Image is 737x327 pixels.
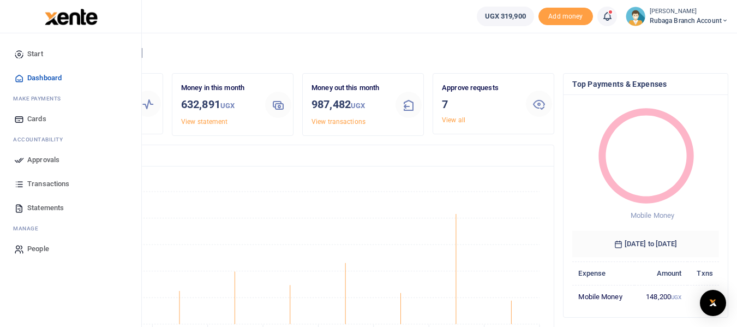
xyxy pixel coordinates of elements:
span: Cards [27,114,46,124]
span: Transactions [27,179,69,189]
a: People [9,237,133,261]
td: Mobile Money [572,285,634,308]
li: Toup your wallet [538,8,593,26]
small: UGX [351,102,365,110]
h3: 632,891 [181,96,256,114]
h4: Hello [PERSON_NAME] [41,47,728,59]
th: Txns [687,261,719,285]
span: ake Payments [19,94,61,103]
h4: Transactions Overview [51,150,545,162]
h6: [DATE] to [DATE] [572,231,719,257]
a: profile-user [PERSON_NAME] Rubaga branch account [626,7,728,26]
a: Approvals [9,148,133,172]
span: People [27,243,49,254]
li: M [9,220,133,237]
p: Money in this month [181,82,256,94]
h3: 7 [442,96,517,112]
a: UGX 319,900 [477,7,534,26]
span: Statements [27,203,64,213]
img: logo-large [45,9,98,25]
li: Wallet ballance [472,7,538,26]
a: Cards [9,107,133,131]
span: UGX 319,900 [485,11,526,22]
small: [PERSON_NAME] [650,7,728,16]
a: Dashboard [9,66,133,90]
td: 148,200 [634,285,687,308]
span: Dashboard [27,73,62,84]
a: Statements [9,196,133,220]
th: Amount [634,261,687,285]
span: countability [21,135,63,144]
span: Start [27,49,43,60]
h3: 987,482 [311,96,387,114]
span: anage [19,224,39,233]
small: UGX [220,102,235,110]
img: profile-user [626,7,645,26]
a: Transactions [9,172,133,196]
div: Open Intercom Messenger [700,290,726,316]
small: UGX [671,294,681,300]
p: Approve requests [442,82,517,94]
span: Add money [538,8,593,26]
li: Ac [9,131,133,148]
span: Approvals [27,154,59,165]
li: M [9,90,133,107]
a: View all [442,116,465,124]
span: Mobile Money [631,211,674,219]
a: Start [9,42,133,66]
td: 3 [687,285,719,308]
h4: Top Payments & Expenses [572,78,719,90]
span: Rubaga branch account [650,16,728,26]
p: Money out this month [311,82,387,94]
a: View transactions [311,118,365,126]
a: View statement [181,118,227,126]
th: Expense [572,261,634,285]
a: logo-small logo-large logo-large [44,12,98,20]
a: Add money [538,11,593,20]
